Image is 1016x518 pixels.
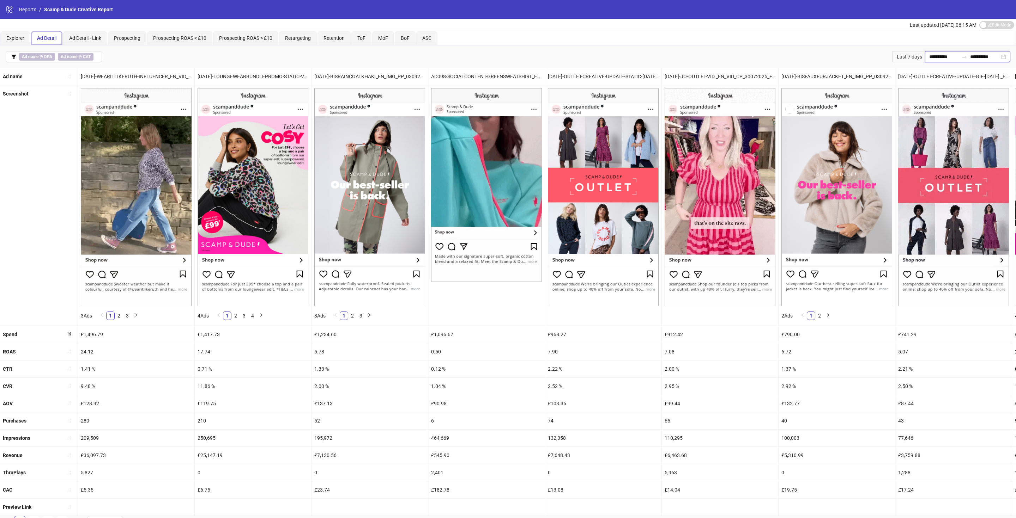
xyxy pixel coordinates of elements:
[665,88,775,306] img: Screenshot 120233273991870005
[781,313,793,319] span: 2 Ads
[195,378,311,395] div: 11.86 %
[895,68,1012,85] div: [DATE]-OUTLET-CREATIVE-UPDATE-GIF-[DATE] _EN_VID_CP_30072025_F_CC_SC1_USP3_OUTLET-UPDATE
[78,395,194,412] div: £128.92
[195,430,311,446] div: 250,695
[195,412,311,429] div: 210
[78,68,194,85] div: [DATE]-WEARITLIKERUTH-INFLUENCER_EN_VID_SP_11092025_F_CC_SC12_USP7_INFLUENCER - Copy
[428,430,545,446] div: 464,669
[3,91,29,97] b: Screenshot
[662,378,778,395] div: 2.95 %
[78,412,194,429] div: 280
[44,7,113,12] span: Scamp & Dude Creative Report
[333,313,338,317] span: left
[214,312,223,320] li: Previous Page
[3,470,26,475] b: ThruPlays
[545,430,661,446] div: 132,358
[662,360,778,377] div: 2.00 %
[67,366,72,371] span: sort-ascending
[545,343,661,360] div: 7.90
[257,312,265,320] li: Next Page
[232,312,240,320] a: 2
[3,349,16,354] b: ROAS
[545,378,661,395] div: 2.52 %
[357,312,365,320] li: 3
[67,332,72,337] span: sort-descending
[428,326,545,343] div: £1,096.67
[312,343,428,360] div: 5.78
[824,312,832,320] button: right
[285,35,311,41] span: Retargeting
[798,312,807,320] button: left
[779,68,895,85] div: [DATE]-BISFAUXFURJACKET_EN_IMG_PP_03092025_F_CC_SC1_USP14_BIS
[895,343,1012,360] div: 5.07
[895,481,1012,498] div: £17.24
[312,481,428,498] div: £23.74
[816,312,823,320] a: 2
[779,412,895,429] div: 40
[81,88,192,306] img: Screenshot 120234148149540005
[98,312,106,320] button: left
[67,74,72,79] span: sort-ascending
[428,378,545,395] div: 1.04 %
[323,35,345,41] span: Retention
[895,360,1012,377] div: 2.21 %
[231,312,240,320] li: 2
[67,436,72,440] span: sort-ascending
[331,312,340,320] li: Previous Page
[545,68,661,85] div: [DATE]-OUTLET-CREATIVE-UPDATE-STATIC-[DATE]_EN_IMG_CP_30072025_F_CC_SC1_USP3_OUTLET-UPDATE
[67,349,72,354] span: sort-ascending
[67,418,72,423] span: sort-ascending
[545,360,661,377] div: 2.22 %
[78,360,194,377] div: 1.41 %
[962,54,967,60] span: swap-right
[314,313,326,319] span: 3 Ads
[6,35,24,41] span: Explorer
[545,395,661,412] div: £103.36
[249,312,256,320] a: 4
[78,481,194,498] div: £5.35
[3,401,13,406] b: AOV
[428,481,545,498] div: £182.78
[78,378,194,395] div: 9.48 %
[898,88,1009,306] img: Screenshot 120233273991880005
[78,464,194,481] div: 5,827
[195,395,311,412] div: £119.75
[431,88,542,282] img: Screenshot 120226734638270005
[545,412,661,429] div: 74
[314,88,425,306] img: Screenshot 120233717722980005
[428,343,545,360] div: 0.50
[662,412,778,429] div: 65
[3,366,12,372] b: CTR
[824,312,832,320] li: Next Page
[367,313,371,317] span: right
[67,470,72,475] span: sort-ascending
[662,447,778,464] div: £6,463.68
[83,54,91,59] b: CAT
[365,312,374,320] button: right
[3,332,17,337] b: Spend
[312,68,428,85] div: [DATE]-BISRAINCOATKHAKI_EN_IMG_PP_03092025_F_CC_SC1_USP14_BIS
[67,487,72,492] span: sort-ascending
[195,360,311,377] div: 0.71 %
[217,313,221,317] span: left
[312,447,428,464] div: £7,130.56
[895,430,1012,446] div: 77,646
[781,88,892,306] img: Screenshot 120233642340550005
[78,447,194,464] div: £36,097.73
[545,481,661,498] div: £13.08
[348,312,357,320] li: 2
[3,487,12,493] b: CAC
[214,312,223,320] button: left
[153,35,206,41] span: Prospecting ROAS < £10
[800,313,805,317] span: left
[3,452,23,458] b: Revenue
[67,453,72,458] span: sort-ascending
[123,312,131,320] a: 3
[779,360,895,377] div: 1.37 %
[545,464,661,481] div: 0
[107,312,114,320] a: 1
[115,312,123,320] li: 2
[428,395,545,412] div: £90.98
[312,430,428,446] div: 195,972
